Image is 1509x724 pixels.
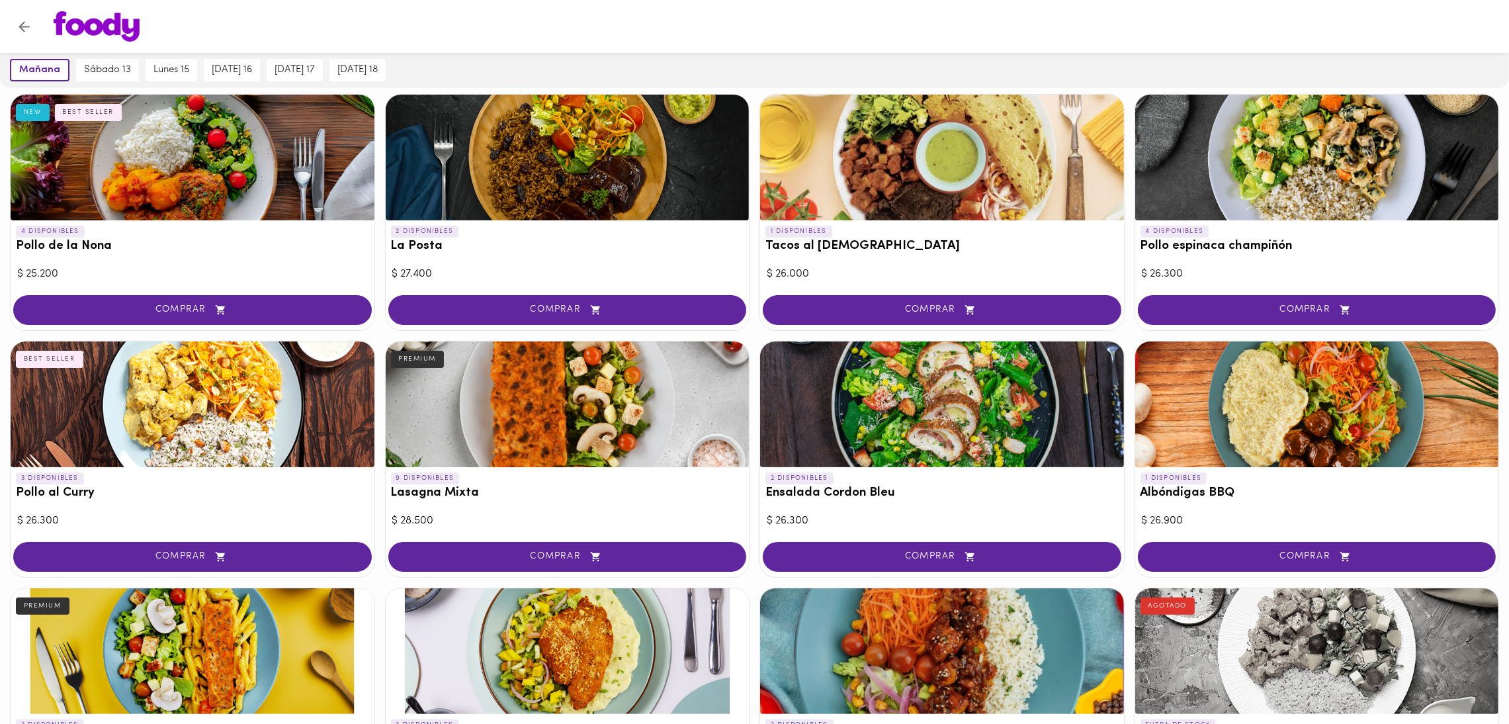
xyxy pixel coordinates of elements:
button: [DATE] 16 [204,59,260,81]
button: COMPRAR [1138,542,1496,572]
div: BEST SELLER [16,351,83,368]
button: COMPRAR [1138,295,1496,325]
button: sábado 13 [76,59,139,81]
div: Ensalada Cordon Bleu [760,341,1124,467]
p: 4 DISPONIBLES [1141,226,1209,238]
div: Tacos al Pastor [760,95,1124,220]
div: PREMIUM [391,351,445,368]
div: $ 26.000 [767,267,1117,282]
div: $ 27.400 [392,267,743,282]
h3: Albóndigas BBQ [1141,486,1494,500]
p: 9 DISPONIBLES [391,473,460,484]
div: La Posta [386,95,750,220]
p: 2 DISPONIBLES [765,473,834,484]
span: lunes 15 [153,64,189,76]
span: mañana [19,64,60,76]
div: Pollo espinaca champiñón [1135,95,1499,220]
span: COMPRAR [405,551,730,563]
h3: Ensalada Cordon Bleu [765,486,1119,500]
div: $ 26.900 [1142,514,1492,529]
span: COMPRAR [1154,304,1480,316]
p: 1 DISPONIBLES [765,226,832,238]
h3: Pollo espinaca champiñón [1141,240,1494,253]
div: $ 26.300 [767,514,1117,529]
span: COMPRAR [30,551,355,563]
button: mañana [10,59,69,81]
span: COMPRAR [779,551,1105,563]
div: Albóndigas BBQ [1135,341,1499,467]
span: COMPRAR [779,304,1105,316]
h3: Lasagna Mixta [391,486,744,500]
div: Lasagna Mixta [386,341,750,467]
div: $ 25.200 [17,267,368,282]
div: $ 26.300 [17,514,368,529]
div: Pollo al Curry [11,341,374,467]
div: Pollo Tikka Massala [1135,588,1499,714]
div: NEW [16,104,50,121]
span: [DATE] 17 [275,64,315,76]
button: COMPRAR [13,295,372,325]
button: COMPRAR [388,542,747,572]
span: sábado 13 [84,64,131,76]
span: COMPRAR [405,304,730,316]
div: AGOTADO [1141,598,1195,615]
h3: Tacos al [DEMOGRAPHIC_DATA] [765,240,1119,253]
div: Salmón toscana [11,588,374,714]
button: COMPRAR [13,542,372,572]
img: logo.png [54,11,140,42]
p: 1 DISPONIBLES [1141,473,1207,484]
iframe: Messagebird Livechat Widget [1432,647,1496,711]
h3: Pollo de la Nona [16,240,369,253]
button: COMPRAR [388,295,747,325]
div: Pollo de la Nona [11,95,374,220]
p: 4 DISPONIBLES [16,226,85,238]
span: COMPRAR [1154,551,1480,563]
button: COMPRAR [763,295,1121,325]
button: [DATE] 18 [329,59,386,81]
button: lunes 15 [146,59,197,81]
span: [DATE] 18 [337,64,378,76]
div: $ 28.500 [392,514,743,529]
span: [DATE] 16 [212,64,252,76]
p: 2 DISPONIBLES [391,226,459,238]
button: [DATE] 17 [267,59,323,81]
button: COMPRAR [763,542,1121,572]
h3: La Posta [391,240,744,253]
div: PREMIUM [16,598,69,615]
span: COMPRAR [30,304,355,316]
div: Cerdo Agridulce [760,588,1124,714]
div: $ 26.300 [1142,267,1492,282]
div: BEST SELLER [55,104,122,121]
div: Tilapia parmesana [386,588,750,714]
button: Volver [8,11,40,43]
h3: Pollo al Curry [16,486,369,500]
p: 3 DISPONIBLES [16,473,84,484]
